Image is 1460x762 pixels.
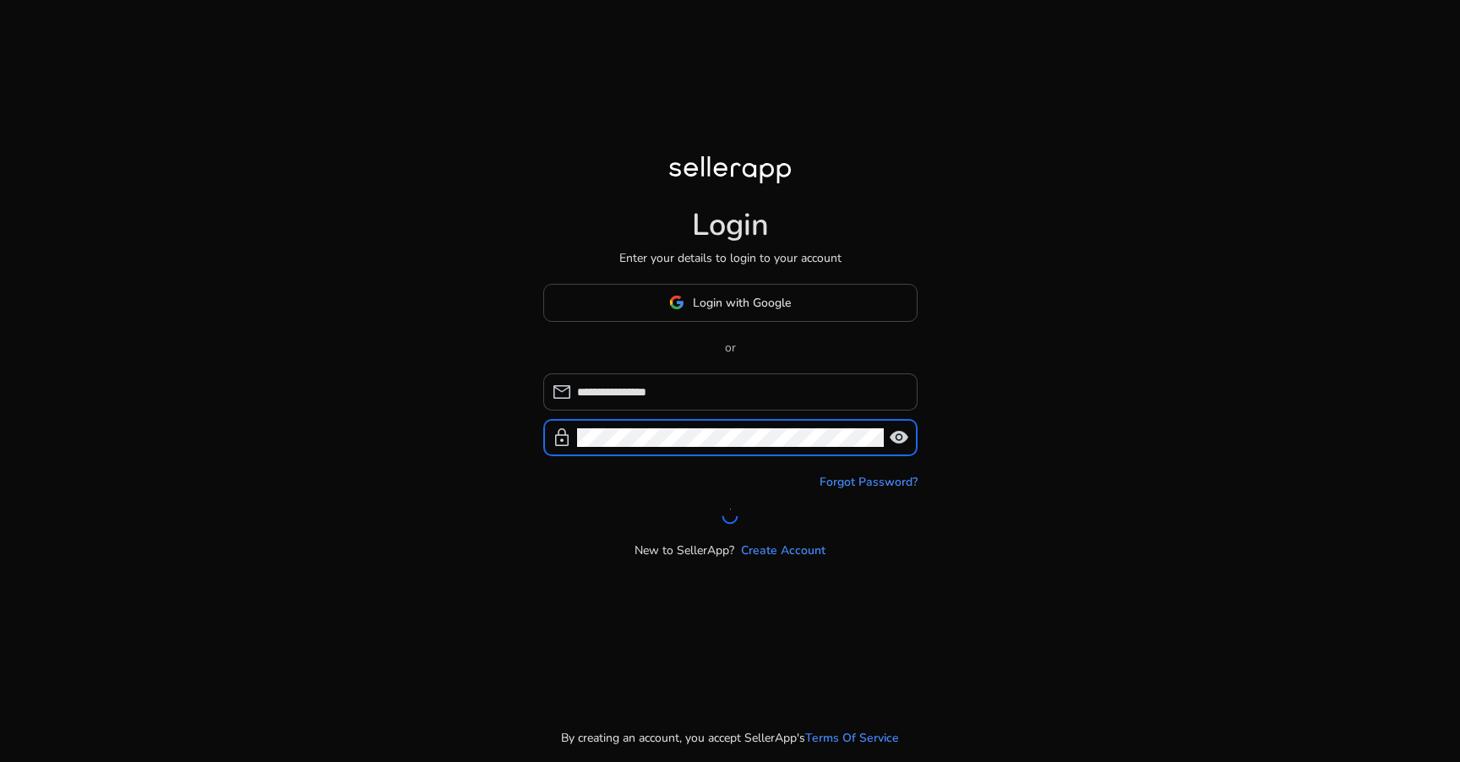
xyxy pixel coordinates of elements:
p: Enter your details to login to your account [619,249,842,267]
p: New to SellerApp? [635,542,734,559]
span: mail [552,382,572,402]
span: visibility [889,427,909,448]
a: Terms Of Service [805,729,899,747]
img: google-logo.svg [669,295,684,310]
span: lock [552,427,572,448]
button: Login with Google [543,284,918,322]
span: Login with Google [693,294,791,312]
h1: Login [692,207,769,243]
a: Create Account [741,542,825,559]
a: Forgot Password? [820,473,918,491]
p: or [543,339,918,357]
